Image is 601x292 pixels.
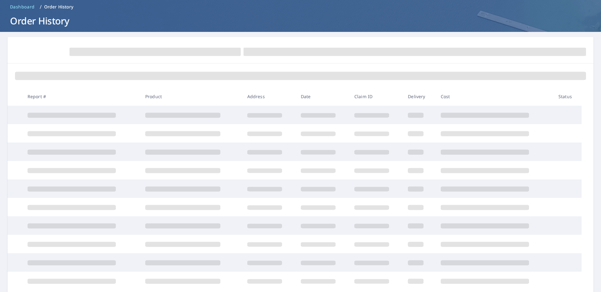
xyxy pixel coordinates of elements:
th: Report # [23,87,140,106]
th: Status [553,87,582,106]
li: / [40,3,42,11]
th: Claim ID [349,87,403,106]
h1: Order History [8,14,593,27]
a: Dashboard [8,2,37,12]
th: Product [140,87,242,106]
p: Order History [44,4,74,10]
th: Date [296,87,349,106]
th: Delivery [403,87,435,106]
th: Cost [436,87,553,106]
th: Address [242,87,296,106]
nav: breadcrumb [8,2,593,12]
span: Dashboard [10,4,35,10]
